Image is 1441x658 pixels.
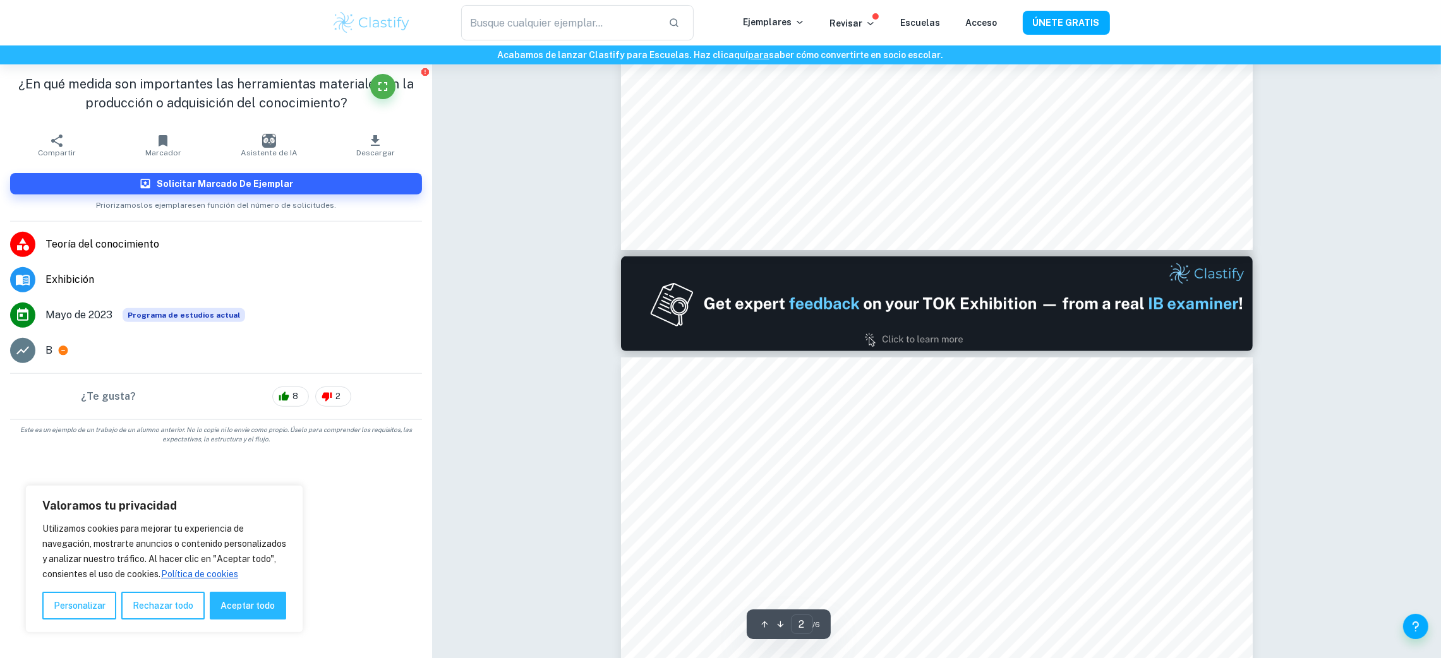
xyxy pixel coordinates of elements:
[45,309,112,321] font: Mayo de 2023
[133,601,193,611] font: Rechazar todo
[1023,11,1110,34] button: ÚNETE GRATIS
[1403,614,1428,639] button: Ayuda y comentarios
[830,18,863,28] font: Revisar
[744,17,792,27] font: Ejemplares
[96,201,141,210] font: Priorizamos
[157,179,293,189] font: Solicitar marcado de ejemplar
[729,50,749,60] font: aquí
[121,592,204,619] button: Rechazar todo
[241,568,242,580] a: Política de cookies
[621,256,1253,351] img: Ad
[461,5,658,40] input: Busque cualquier ejemplar...
[966,18,998,28] a: Acceso
[241,148,298,157] font: Asistente de IA
[498,50,729,60] font: Acabamos de lanzar Clastify para Escuelas. Haz clic
[816,620,821,629] font: 6
[335,392,341,401] font: 2
[769,50,941,60] font: saber cómo convertirte en socio escolar
[42,499,177,512] font: Valoramos tu privacidad
[749,50,769,60] a: para
[322,128,428,163] button: Descargar
[42,523,286,579] font: Utilizamos cookies para mejorar tu experiencia de navegación, mostrarte anuncios o contenido pers...
[45,344,52,356] font: B
[160,568,239,580] a: Cookie Policy
[1033,18,1100,28] font: ÚNETE GRATIS
[262,134,276,148] img: Asistente de IA
[42,592,116,619] button: Personalizar
[196,201,336,210] font: en función del número de solicitudes.
[4,128,110,163] button: Compartir
[420,67,430,76] button: Informar de un problema
[145,148,181,157] font: Marcador
[292,392,298,401] font: 8
[128,311,240,320] font: Programa de estudios actual
[272,386,309,407] div: 8
[45,238,159,250] font: Teoría del conocimiento
[38,148,76,157] font: Compartir
[20,426,412,443] font: Este es un ejemplo de un trabajo de un alumno anterior. No lo copie ni lo envíe como propio. Úsel...
[356,148,395,157] font: Descargar
[81,390,136,402] font: ¿Te gusta?
[54,601,106,611] font: Personalizar
[25,485,303,633] div: Valoramos tu privacidad
[813,620,816,629] font: /
[18,76,414,111] font: ¿En qué medida son importantes las herramientas materiales en la producción o adquisición del con...
[901,18,941,28] a: Escuelas
[110,128,216,163] button: Marcador
[10,173,422,194] button: Solicitar marcado de ejemplar
[315,386,351,407] div: 2
[161,569,238,579] font: Política de cookies
[210,592,286,619] button: Aceptar todo
[220,601,275,611] font: Aceptar todo
[332,10,412,35] img: Logotipo de Clastify
[941,50,944,60] font: .
[45,273,94,285] font: Exhibición
[123,308,245,322] div: Este modelo se basa en el programa de estudios actual. Puedes consultarlo para inspirarte o inspi...
[370,74,395,99] button: Pantalla completa
[216,128,322,163] button: Asistente de IA
[141,201,196,210] font: los ejemplares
